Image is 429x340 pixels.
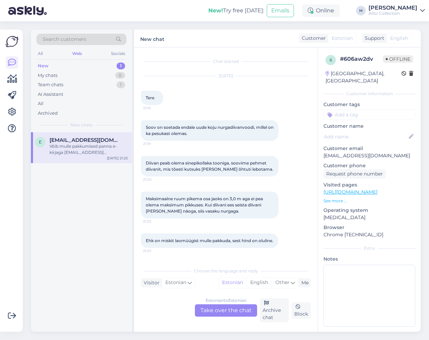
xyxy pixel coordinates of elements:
b: New! [208,7,223,14]
div: 1 [117,63,125,69]
button: Emails [267,4,294,17]
div: Estonian [219,277,246,288]
div: Take over the chat [195,304,257,317]
div: All [38,100,44,107]
span: Other [275,279,289,285]
label: New chat [140,34,164,43]
input: Add a tag [323,110,415,120]
div: Try free [DATE]: [208,7,264,15]
div: [DATE] 21:25 [107,156,128,161]
span: 21:23 [143,219,169,224]
p: Browser [323,224,415,231]
div: [PERSON_NAME] [368,5,417,11]
div: All [36,49,44,58]
span: E [39,139,42,145]
p: See more ... [323,198,415,204]
div: 0 [115,72,125,79]
span: Offline [383,55,413,63]
div: AI Assistant [38,91,63,98]
div: Estonian to Estonian [206,297,246,304]
a: [URL][DOMAIN_NAME] [323,189,377,195]
p: Operating system [323,207,415,214]
img: Askly Logo [5,35,19,48]
div: English [246,277,272,288]
a: [PERSON_NAME]Atto Collection [368,5,425,16]
div: Võib mulle pakkumised panna e-kirjaga [EMAIL_ADDRESS][DOMAIN_NAME] [49,143,128,156]
div: Visitor [141,279,159,286]
div: New [38,63,48,69]
div: Support [362,35,384,42]
span: Ehk on miskit laomüügist mulle pakkuda, sest hind on oluline. [146,238,273,243]
p: Customer email [323,145,415,152]
span: 21:23 [143,248,169,253]
div: Socials [110,49,126,58]
span: Estonian [332,35,353,42]
span: 6 [330,57,332,63]
div: My chats [38,72,57,79]
div: Web [71,49,83,58]
div: H [356,6,366,15]
p: Notes [323,256,415,263]
div: Online [302,4,340,17]
span: Soov on soetada endale uude koju nurgadiivanvoodi, millel on ka pesukast olemas. [146,125,275,136]
p: Customer phone [323,162,415,169]
p: Customer name [323,123,415,130]
span: New chats [70,122,92,128]
p: Customer tags [323,101,415,108]
span: Diivan peab olema sinepikollaka tooniga, soovime pehmet diivanit, mis tõesti kutsuks [PERSON_NAME... [146,160,273,172]
div: [GEOGRAPHIC_DATA], [GEOGRAPHIC_DATA] [326,70,401,84]
div: Team chats [38,81,63,88]
div: Atto Collection [368,11,417,16]
span: 21:19 [143,105,169,111]
div: # 606aw2dv [340,55,383,63]
span: Search customers [43,36,86,43]
p: Chrome [TECHNICAL_ID] [323,231,415,238]
div: Archive chat [260,298,289,322]
input: Add name [324,133,407,140]
span: Maksimaalne ruum pikema osa jaoks on 3,0 m aga ei pea olema maksimum pikkuses. Kui diivani ees se... [146,196,264,214]
div: Me [299,279,309,286]
div: Block [291,302,311,319]
div: Choose the language and reply [141,268,311,274]
p: Visited pages [323,181,415,189]
div: Customer information [323,91,415,97]
p: [MEDICAL_DATA] [323,214,415,221]
span: English [390,35,408,42]
div: Extra [323,245,415,251]
div: Chat started [141,58,311,65]
span: Tere [146,95,154,100]
div: [DATE] [141,73,311,79]
span: Estonian [165,279,186,286]
div: Archived [38,110,58,117]
div: Request phone number [323,169,386,179]
div: 1 [117,81,125,88]
span: 21:20 [143,177,169,182]
div: Customer [299,35,326,42]
p: [EMAIL_ADDRESS][DOMAIN_NAME] [323,152,415,159]
span: Eret.puvi@gmail.com [49,137,121,143]
span: 21:19 [143,141,169,146]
